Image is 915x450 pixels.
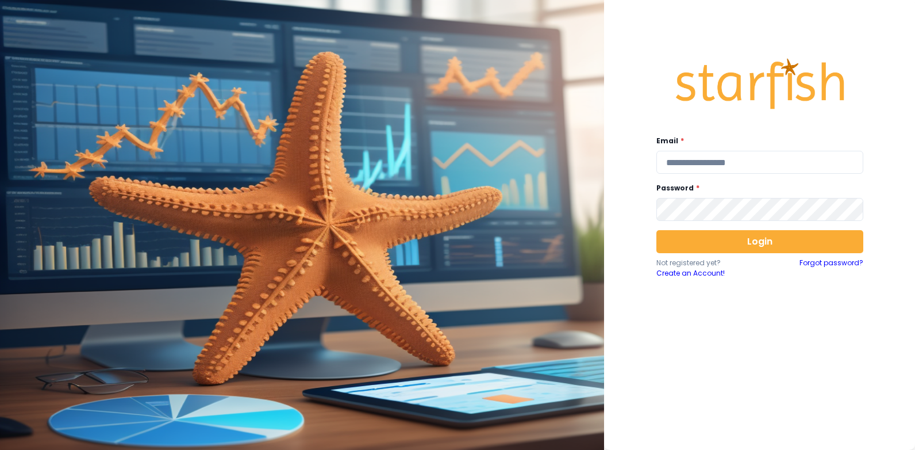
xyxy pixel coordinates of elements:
[674,48,846,120] img: Logo.42cb71d561138c82c4ab.png
[656,268,760,279] a: Create an Account!
[656,136,856,146] label: Email
[656,230,863,253] button: Login
[656,183,856,193] label: Password
[656,258,760,268] p: Not registered yet?
[799,258,863,279] a: Forgot password?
